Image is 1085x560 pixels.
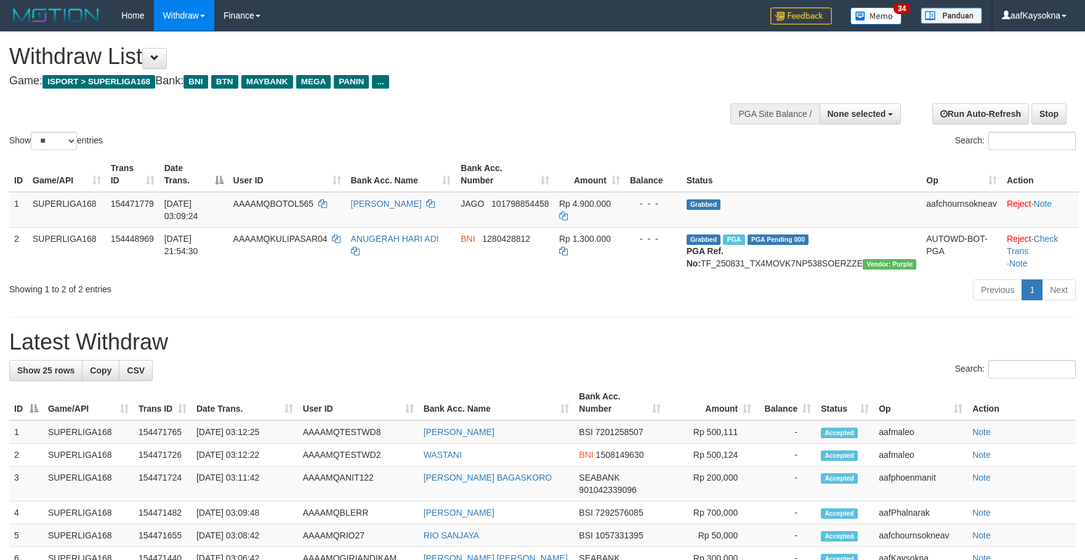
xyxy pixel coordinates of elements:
[184,75,208,89] span: BNI
[666,466,756,502] td: Rp 200,000
[756,502,816,524] td: -
[28,157,106,192] th: Game/API: activate to sort column ascending
[9,44,711,69] h1: Withdraw List
[579,485,636,495] span: Copy 901042339096 to clipboard
[850,7,902,25] img: Button%20Memo.svg
[28,227,106,274] td: SUPERLIGA168
[456,157,554,192] th: Bank Acc. Number: activate to sort column ascending
[9,524,43,547] td: 5
[816,385,874,420] th: Status: activate to sort column ascending
[828,109,886,119] span: None selected
[1034,199,1052,209] a: Note
[821,508,858,519] span: Accepted
[1002,192,1079,228] td: ·
[9,330,1076,354] h1: Latest Withdraw
[1031,103,1067,124] a: Stop
[9,192,28,228] td: 1
[233,199,313,209] span: AAAAMQBOTOL565
[630,233,677,245] div: - - -
[9,157,28,192] th: ID
[770,7,832,25] img: Feedback.jpg
[134,502,192,524] td: 154471482
[988,132,1076,150] input: Search:
[31,132,77,150] select: Showentries
[687,246,724,268] b: PGA Ref. No:
[579,530,593,540] span: BSI
[730,103,819,124] div: PGA Site Balance /
[874,466,967,502] td: aafphoenmanit
[874,385,967,420] th: Op: activate to sort column ascending
[723,234,744,245] span: Marked by aafchhiseyha
[424,450,462,460] a: WASTANI
[90,366,111,375] span: Copy
[579,508,593,518] span: BSI
[559,234,611,244] span: Rp 1.300.000
[424,473,552,482] a: [PERSON_NAME] BAGASKORO
[28,192,106,228] td: SUPERLIGA168
[233,234,328,244] span: AAAAMQKULIPASAR04
[921,7,982,24] img: panduan.png
[9,75,711,87] h4: Game: Bank:
[863,259,916,270] span: Vendor URL: https://trx4.1velocity.biz
[119,360,153,381] a: CSV
[666,420,756,444] td: Rp 500,111
[821,450,858,461] span: Accepted
[43,444,134,466] td: SUPERLIGA168
[346,157,456,192] th: Bank Acc. Name: activate to sort column ascending
[43,385,134,420] th: Game/API: activate to sort column ascending
[1007,234,1058,256] a: Check Trans
[372,75,389,89] span: ...
[559,199,611,209] span: Rp 4.900.000
[159,157,228,192] th: Date Trans.: activate to sort column descending
[687,199,721,210] span: Grabbed
[988,360,1076,378] input: Search:
[9,6,103,25] img: MOTION_logo.png
[595,530,643,540] span: Copy 1057331395 to clipboard
[192,524,298,547] td: [DATE] 03:08:42
[43,420,134,444] td: SUPERLIGA168
[42,75,155,89] span: ISPORT > SUPERLIGA168
[1007,199,1031,209] a: Reject
[9,227,28,274] td: 2
[111,199,154,209] span: 154471779
[82,360,119,381] a: Copy
[893,3,910,14] span: 34
[874,420,967,444] td: aafmaleo
[756,524,816,547] td: -
[554,157,625,192] th: Amount: activate to sort column ascending
[1002,157,1079,192] th: Action
[298,385,419,420] th: User ID: activate to sort column ascending
[748,234,809,245] span: PGA Pending
[241,75,293,89] span: MAYBANK
[9,132,103,150] label: Show entries
[874,502,967,524] td: aafPhalnarak
[228,157,346,192] th: User ID: activate to sort column ascending
[351,199,422,209] a: [PERSON_NAME]
[595,508,643,518] span: Copy 7292576085 to clipboard
[682,157,922,192] th: Status
[921,192,1002,228] td: aafchournsokneav
[461,234,475,244] span: BNI
[595,427,643,437] span: Copy 7201258507 to clipboard
[972,450,991,460] a: Note
[192,420,298,444] td: [DATE] 03:12:25
[967,385,1076,420] th: Action
[682,227,922,274] td: TF_250831_TX4MOVK7NP538SOERZZE
[9,466,43,502] td: 3
[351,234,439,244] a: ANUGERAH HARI ADI
[298,420,419,444] td: AAAAMQTESTWD8
[491,199,549,209] span: Copy 101798854458 to clipboard
[482,234,530,244] span: Copy 1280428812 to clipboard
[424,427,494,437] a: [PERSON_NAME]
[666,524,756,547] td: Rp 50,000
[134,524,192,547] td: 154471655
[9,360,83,381] a: Show 25 rows
[687,234,721,245] span: Grabbed
[874,444,967,466] td: aafmaleo
[192,444,298,466] td: [DATE] 03:12:22
[756,466,816,502] td: -
[973,279,1022,300] a: Previous
[9,444,43,466] td: 2
[134,385,192,420] th: Trans ID: activate to sort column ascending
[134,444,192,466] td: 154471726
